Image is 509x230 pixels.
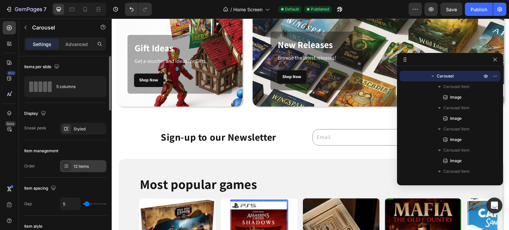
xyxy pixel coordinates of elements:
[24,201,32,207] div: Gap
[3,3,49,16] button: 7
[465,3,493,16] button: Publish
[24,148,58,154] div: Item management
[437,73,454,79] span: Carousel
[443,126,470,132] span: Carousel Item
[60,198,80,210] input: Auto
[450,136,462,143] span: Image
[446,7,457,12] span: Save
[24,184,57,193] div: Item spacing
[440,3,462,16] button: Save
[165,20,244,33] h3: New Releases
[443,168,470,175] span: Carousel Item
[233,6,262,13] span: Home Screen
[443,147,470,154] span: Carousel Item
[6,70,16,76] div: 450
[43,5,46,13] p: 7
[24,109,47,118] div: Display
[74,163,105,169] div: 12 items
[28,156,370,175] h2: Most popular games
[112,19,509,230] iframe: Design area
[443,83,470,90] span: Carousel Item
[450,115,462,122] span: Image
[24,63,61,71] div: Items per slide
[230,6,232,13] span: /
[320,111,360,126] button: Submit
[166,36,244,43] p: Browse the latest releases!
[65,41,88,48] p: Advanced
[450,94,462,101] span: Image
[24,125,46,131] div: Sneak peek
[33,41,51,48] p: Settings
[311,6,329,12] span: Published
[74,126,105,132] div: Styled
[285,6,299,12] span: Default
[331,115,349,122] div: Submit
[24,223,42,229] div: Item style
[450,158,462,164] span: Image
[171,56,190,61] div: Shop Now
[24,163,35,169] div: Order
[201,111,317,127] input: Email
[443,105,470,111] span: Carousel Item
[5,121,16,126] div: Beta
[486,198,502,213] div: Open Intercom Messenger
[165,52,195,65] a: Shop Now
[7,103,165,130] h4: Sign-up to our Newsletter
[56,79,97,94] div: 5 columns
[471,6,487,13] div: Publish
[32,23,88,31] p: Carousel
[125,3,152,16] div: Undo/Redo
